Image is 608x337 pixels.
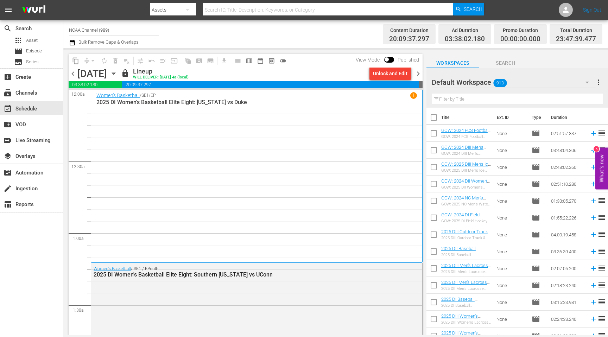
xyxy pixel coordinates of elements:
[70,55,81,66] span: Copy Lineup
[441,253,491,257] div: 2025 DII Baseball Championship Game 3: Central [US_STATE] vs. [GEOGRAPHIC_DATA]
[4,6,13,14] span: menu
[151,93,156,98] p: EP
[594,74,603,91] button: more_vert
[590,315,597,323] svg: Add to Schedule
[494,159,529,176] td: None
[464,3,482,15] span: Search
[597,213,606,222] span: reorder
[257,57,264,64] span: date_range_outlined
[122,81,419,88] span: 20:09:37.297
[4,184,12,193] span: Ingestion
[548,159,587,176] td: 02:48:02.260
[352,57,384,63] span: View Mode:
[597,247,606,255] span: reorder
[494,176,529,192] td: None
[479,59,532,68] span: Search
[94,271,382,278] div: 2025 DI Women's Basketball Elite Eight: Southern [US_STATE] vs UConn
[279,57,286,64] span: toggle_off
[548,226,587,243] td: 04:00:19.458
[205,55,216,66] span: Create Series Block
[532,214,540,222] span: Episode
[590,163,597,171] svg: Add to Schedule
[494,142,529,159] td: None
[453,3,484,15] button: Search
[494,243,529,260] td: None
[441,108,493,127] th: Title
[14,36,23,45] span: Asset
[500,35,540,43] span: 00:00:00.000
[4,152,12,160] span: Overlays
[597,281,606,289] span: reorder
[141,93,151,98] p: SE1 /
[441,128,490,144] a: GOW: 2024 FCS Football Quarterfinal: [US_STATE] vs. UC [PERSON_NAME]
[590,281,597,289] svg: Add to Schedule
[548,142,587,159] td: 03:48:04.306
[441,286,491,291] div: 2025 DII Men's Lacrosse Championship: Tampa vs. Adelphi
[412,93,415,98] p: 1
[389,35,429,43] span: 20:09:37.297
[493,108,527,127] th: Ext. ID
[26,58,39,65] span: Series
[110,55,121,66] span: Select an event to delete
[532,264,540,273] span: Episode
[26,37,38,44] span: Asset
[17,2,51,18] img: ans4CAIJ8jUAAAAAAAAAAAAAAAAAAAAAAAAgQb4GAAAAAAAAAAAAAAAAAAAAAAAAJMjXAAAAAAAAAAAAAAAAAAAAAAAAgAT5G...
[394,57,423,63] span: Published
[4,104,12,113] span: Schedule
[583,7,601,13] a: Sign Out
[441,168,491,173] div: GOW: 2025 DIII Men's Ice Hockey Championship: Hobart vs. Utica
[597,298,606,306] span: reorder
[99,55,110,66] span: Loop Content
[69,69,77,78] span: chevron_left
[441,229,490,250] a: 2025 DIII Outdoor Track & Field Championship: Day Three with LG Postgame Show
[590,197,597,205] svg: Add to Schedule
[441,297,490,312] a: 2025 DI Baseball Championship Game 2: LSU vs. Coastal Carolina
[277,55,289,66] span: 24 hours Lineup View is OFF
[441,202,491,206] div: GOW: 2025 NC Men's Water Polo Championship: UCLA vs. [GEOGRAPHIC_DATA][US_STATE]
[532,180,540,188] span: Episode
[441,263,491,284] a: 2025 DIII Men's Lacrosse Championship: [PERSON_NAME] vs. Tufts
[548,311,587,328] td: 02:24:33.240
[26,47,42,55] span: Episode
[590,248,597,255] svg: Add to Schedule
[132,54,146,68] span: Customize Events
[441,219,491,223] div: GOW: 2025 DI Field Hockey Semifinal: Saint Joseph's vs. [US_STATE]
[590,265,597,272] svg: Add to Schedule
[121,55,132,66] span: Clear Lineup
[169,55,180,66] span: Update Metadata from Key Asset
[94,266,131,271] a: Women's Basketball
[157,55,169,66] span: Fill episodes with ad slates
[597,264,606,272] span: reorder
[419,81,423,88] span: 00:12:20.523
[597,314,606,323] span: reorder
[548,209,587,226] td: 01:55:22.226
[597,196,606,205] span: reorder
[590,129,597,137] svg: Add to Schedule
[590,231,597,239] svg: Add to Schedule
[597,129,606,137] span: reorder
[527,108,547,127] th: Type
[548,260,587,277] td: 02:07:05.200
[96,99,417,106] p: 2025 DI Women's Basketball Elite Eight: [US_STATE] vs Duke
[96,93,140,98] a: Women's Basketball
[532,146,540,154] span: Episode
[590,146,597,154] svg: Add to Schedule
[445,25,485,35] div: Ad Duration
[441,195,490,222] a: GOW: 2024 NC Men's Water Polo Championship: UCLA vs. [GEOGRAPHIC_DATA][US_STATE]
[532,315,540,323] span: Episode
[532,197,540,205] span: Episode
[369,67,411,80] button: Unlock and Edit
[594,78,603,87] span: more_vert
[548,277,587,294] td: 02:18:23.240
[4,24,12,33] span: Search
[140,93,141,98] p: /
[77,68,107,80] div: [DATE]
[532,298,540,306] span: Episode
[4,120,12,129] span: VOD
[133,68,189,75] div: Lineup
[4,89,12,97] span: Channels
[441,161,491,177] a: GOW: 2025 DIII Men's Ice Hockey Championship: Hobart vs. Utica
[494,125,529,142] td: None
[548,176,587,192] td: 02:51:10.280
[597,146,606,154] span: reorder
